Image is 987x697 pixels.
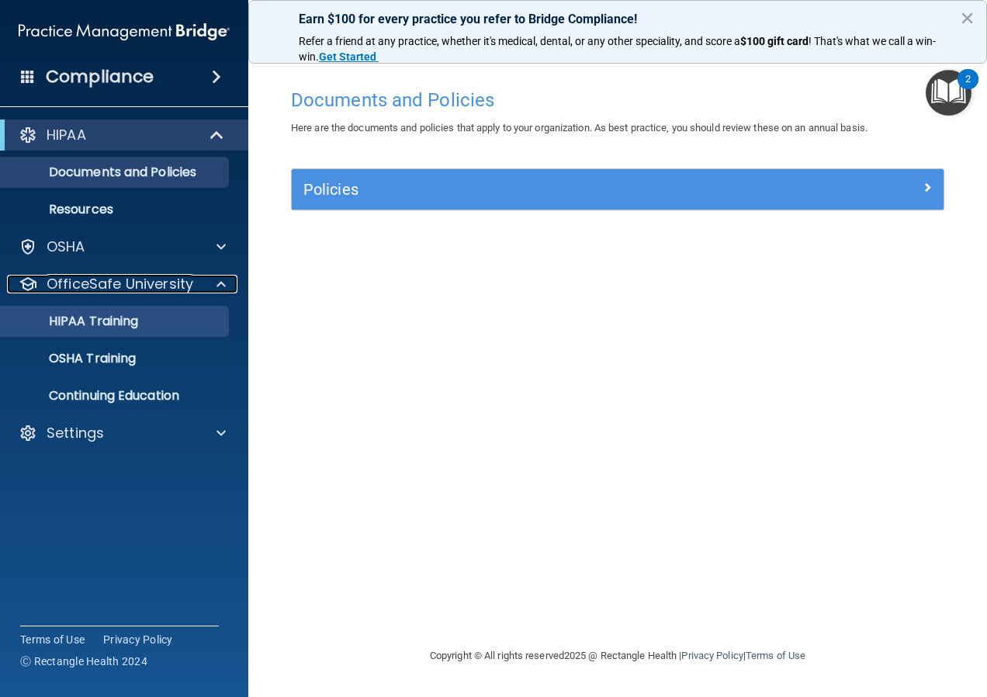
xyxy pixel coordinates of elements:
[319,50,379,63] a: Get Started
[303,181,769,198] h5: Policies
[10,388,222,404] p: Continuing Education
[291,122,868,134] span: Here are the documents and policies that apply to your organization. As best practice, you should...
[926,70,971,116] button: Open Resource Center, 2 new notifications
[10,165,222,180] p: Documents and Policies
[47,275,193,293] p: OfficeSafe University
[334,631,901,681] div: Copyright © All rights reserved 2025 @ Rectangle Health | |
[19,424,226,442] a: Settings
[19,275,226,293] a: OfficeSafe University
[47,424,104,442] p: Settings
[46,66,154,88] h4: Compliance
[299,35,740,47] span: Refer a friend at any practice, whether it's medical, dental, or any other speciality, and score a
[303,177,932,202] a: Policies
[299,35,936,63] span: ! That's what we call a win-win.
[19,238,226,256] a: OSHA
[20,654,147,669] span: Ⓒ Rectangle Health 2024
[681,650,743,661] a: Privacy Policy
[965,79,971,99] div: 2
[960,5,975,30] button: Close
[103,632,173,647] a: Privacy Policy
[20,632,85,647] a: Terms of Use
[740,35,809,47] strong: $100 gift card
[319,50,376,63] strong: Get Started
[299,12,937,26] p: Earn $100 for every practice you refer to Bridge Compliance!
[47,238,85,256] p: OSHA
[19,126,225,144] a: HIPAA
[47,126,86,144] p: HIPAA
[19,16,230,47] img: PMB logo
[746,650,805,661] a: Terms of Use
[10,351,136,366] p: OSHA Training
[10,314,138,329] p: HIPAA Training
[10,202,222,217] p: Resources
[291,90,944,110] h4: Documents and Policies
